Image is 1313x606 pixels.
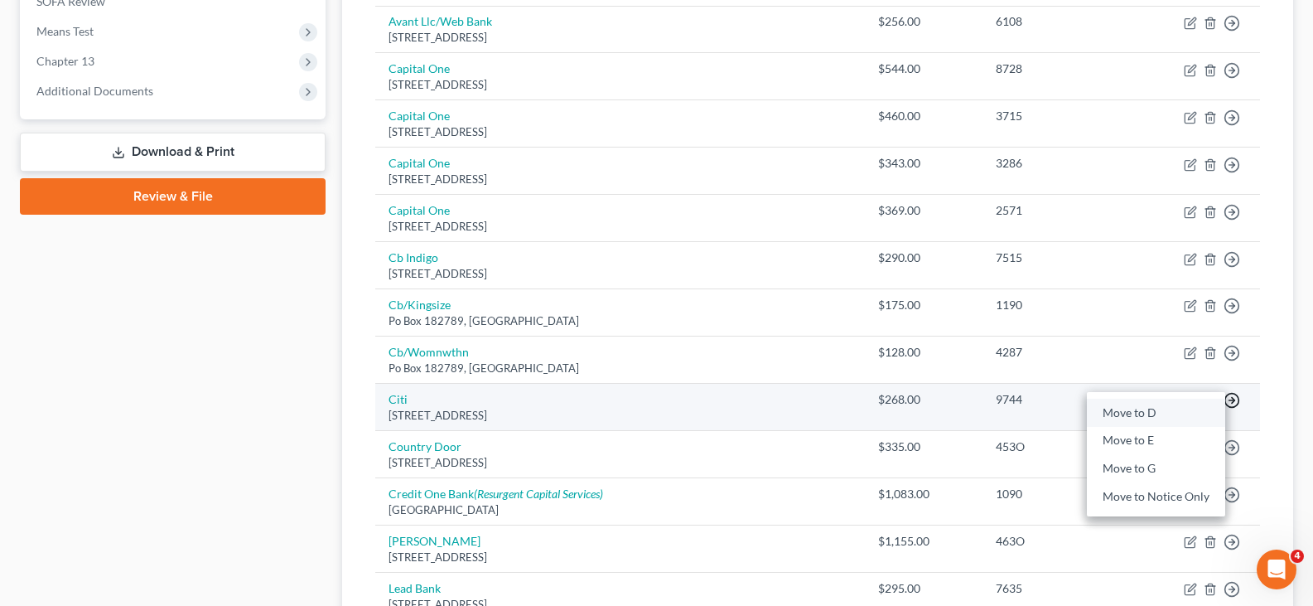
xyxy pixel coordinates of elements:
div: [STREET_ADDRESS] [389,172,851,187]
div: 4287 [996,344,1122,361]
a: Country Door [389,439,461,453]
a: Move to G [1087,454,1225,482]
div: $544.00 [878,61,969,77]
div: $256.00 [878,13,969,30]
div: $290.00 [878,250,969,266]
div: Po Box 182789, [GEOGRAPHIC_DATA] [389,361,851,376]
div: 463O [996,533,1122,550]
span: Means Test [36,24,94,38]
div: 2571 [996,202,1122,219]
div: $460.00 [878,108,969,124]
span: 4 [1291,550,1304,563]
div: [STREET_ADDRESS] [389,124,851,140]
div: 9744 [996,391,1122,408]
div: [STREET_ADDRESS] [389,30,851,46]
a: Citi [389,392,408,406]
div: 453O [996,439,1122,455]
div: 7515 [996,250,1122,266]
i: (Resurgent Capital Services) [474,487,603,501]
span: Additional Documents [36,84,153,98]
div: 3286 [996,155,1122,172]
div: [STREET_ADDRESS] [389,219,851,235]
div: 8728 [996,61,1122,77]
a: Cb Indigo [389,250,438,264]
div: $128.00 [878,344,969,361]
a: Capital One [389,61,450,75]
div: $175.00 [878,297,969,313]
a: Review & File [20,178,326,215]
a: Move to Notice Only [1087,482,1225,511]
a: Cb/Kingsize [389,298,451,312]
a: Capital One [389,156,450,170]
div: $268.00 [878,391,969,408]
div: $1,083.00 [878,486,969,502]
div: [GEOGRAPHIC_DATA] [389,502,851,518]
a: Capital One [389,203,450,217]
div: $335.00 [878,439,969,455]
div: 1090 [996,486,1122,502]
div: $1,155.00 [878,533,969,550]
div: 3715 [996,108,1122,124]
a: Cb/Womnwthn [389,345,469,359]
iframe: Intercom live chat [1257,550,1296,589]
a: Move to E [1087,427,1225,455]
div: $295.00 [878,580,969,597]
a: Move to D [1087,399,1225,427]
div: $343.00 [878,155,969,172]
div: 1190 [996,297,1122,313]
div: [STREET_ADDRESS] [389,455,851,471]
a: Download & Print [20,133,326,172]
a: [PERSON_NAME] [389,534,480,548]
div: [STREET_ADDRESS] [389,408,851,424]
div: Po Box 182789, [GEOGRAPHIC_DATA] [389,313,851,329]
a: Lead Bank [389,581,441,595]
a: Credit One Bank(Resurgent Capital Services) [389,487,603,501]
div: [STREET_ADDRESS] [389,266,851,282]
a: Capital One [389,109,450,123]
a: Avant Llc/Web Bank [389,14,492,28]
span: Chapter 13 [36,54,94,68]
div: $369.00 [878,202,969,219]
div: [STREET_ADDRESS] [389,77,851,93]
div: 6108 [996,13,1122,30]
div: [STREET_ADDRESS] [389,550,851,565]
div: 7635 [996,580,1122,597]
